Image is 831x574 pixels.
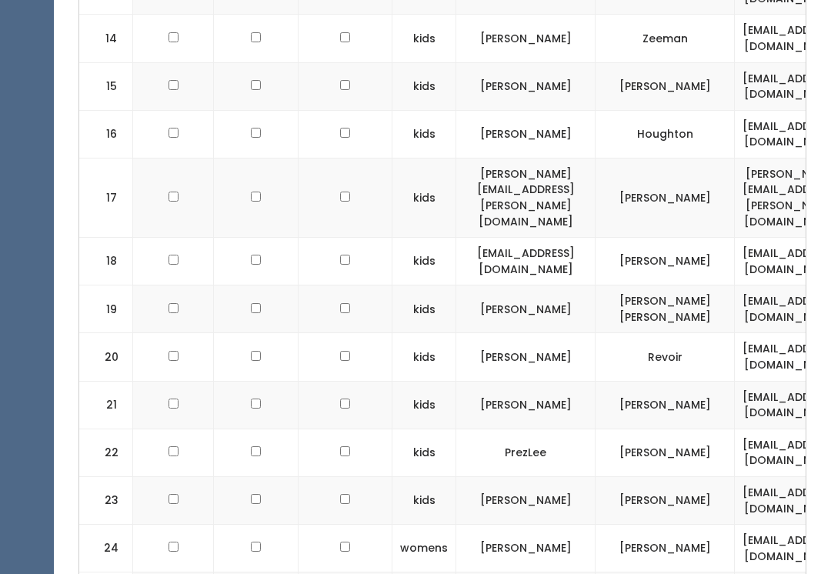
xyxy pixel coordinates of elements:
[392,381,456,429] td: kids
[456,238,596,285] td: [EMAIL_ADDRESS][DOMAIN_NAME]
[392,525,456,572] td: womens
[392,429,456,476] td: kids
[596,381,735,429] td: [PERSON_NAME]
[596,15,735,62] td: Zeeman
[392,110,456,158] td: kids
[596,238,735,285] td: [PERSON_NAME]
[596,285,735,333] td: [PERSON_NAME] [PERSON_NAME]
[456,62,596,110] td: [PERSON_NAME]
[79,429,133,476] td: 22
[456,476,596,524] td: [PERSON_NAME]
[596,525,735,572] td: [PERSON_NAME]
[79,285,133,333] td: 19
[79,62,133,110] td: 15
[596,158,735,237] td: [PERSON_NAME]
[596,110,735,158] td: Houghton
[79,476,133,524] td: 23
[392,476,456,524] td: kids
[596,429,735,476] td: [PERSON_NAME]
[392,238,456,285] td: kids
[392,333,456,381] td: kids
[456,158,596,237] td: [PERSON_NAME][EMAIL_ADDRESS][PERSON_NAME][DOMAIN_NAME]
[79,525,133,572] td: 24
[596,62,735,110] td: [PERSON_NAME]
[596,476,735,524] td: [PERSON_NAME]
[79,110,133,158] td: 16
[79,15,133,62] td: 14
[392,158,456,237] td: kids
[456,15,596,62] td: [PERSON_NAME]
[596,333,735,381] td: Revoir
[392,15,456,62] td: kids
[456,381,596,429] td: [PERSON_NAME]
[392,285,456,333] td: kids
[392,62,456,110] td: kids
[79,333,133,381] td: 20
[79,381,133,429] td: 21
[456,333,596,381] td: [PERSON_NAME]
[456,110,596,158] td: [PERSON_NAME]
[456,285,596,333] td: [PERSON_NAME]
[79,238,133,285] td: 18
[79,158,133,237] td: 17
[456,525,596,572] td: [PERSON_NAME]
[456,429,596,476] td: PrezLee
